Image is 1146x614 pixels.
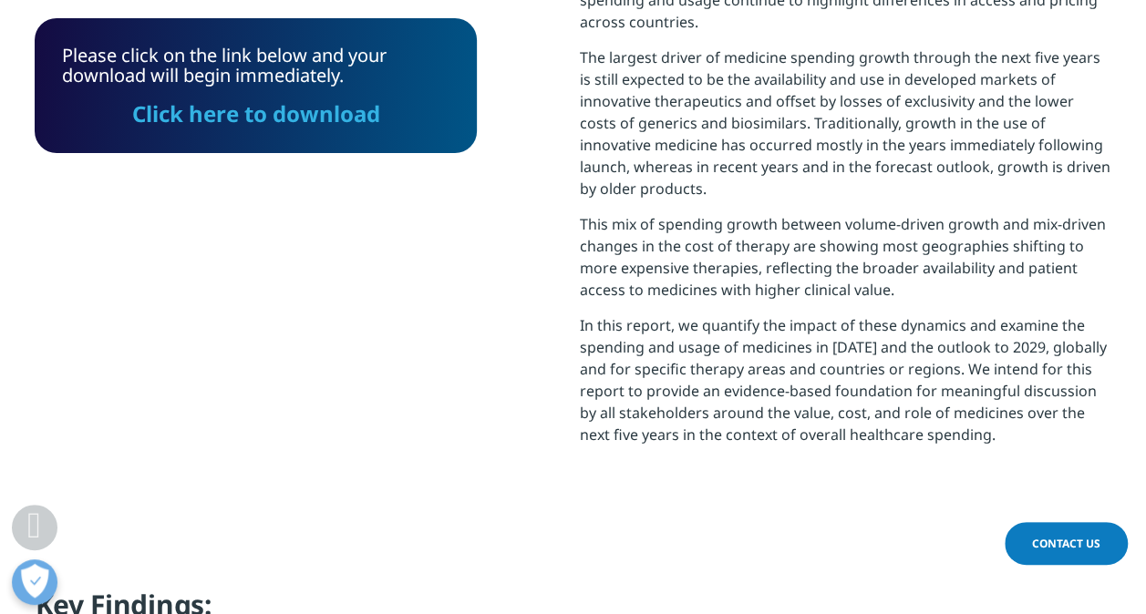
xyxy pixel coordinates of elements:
p: In this report, we quantify the impact of these dynamics and examine the spending and usage of me... [580,314,1111,459]
a: Contact Us [1005,522,1128,565]
button: Open Preferences [12,559,57,605]
p: This mix of spending growth between volume-driven growth and mix-driven changes in the cost of th... [580,213,1111,314]
div: Please click on the link below and your download will begin immediately. [62,46,449,126]
p: The largest driver of medicine spending growth through the next five years is still expected to b... [580,46,1111,213]
a: Click here to download [132,98,380,128]
span: Contact Us [1032,536,1100,551]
